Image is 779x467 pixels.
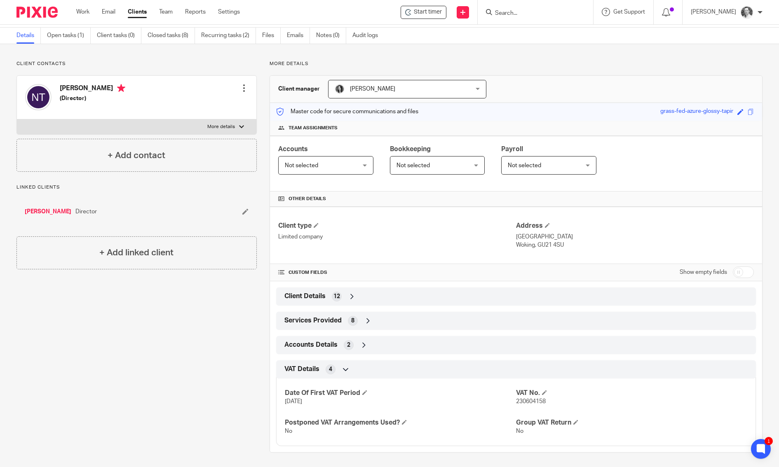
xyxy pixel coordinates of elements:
span: Not selected [508,163,541,168]
h4: Date Of First VAT Period [285,389,516,397]
img: Rod%202%20Small.jpg [740,6,753,19]
p: [GEOGRAPHIC_DATA] [516,233,754,241]
a: Emails [287,28,310,44]
div: grass-fed-azure-glossy-tapir [660,107,733,117]
p: [PERSON_NAME] [691,8,736,16]
span: Bookkeeping [390,146,431,152]
i: Primary [117,84,125,92]
span: Director [75,208,97,216]
h4: [PERSON_NAME] [60,84,125,94]
h4: Group VAT Return [516,418,747,427]
div: 1 [765,437,773,445]
p: Woking, GU21 4SU [516,241,754,249]
span: [DATE] [285,399,302,404]
span: 12 [333,292,340,301]
a: Closed tasks (8) [148,28,195,44]
a: Team [159,8,173,16]
img: brodie%203%20small.jpg [335,84,345,94]
a: Open tasks (1) [47,28,91,44]
h4: Postponed VAT Arrangements Used? [285,418,516,427]
a: Client tasks (0) [97,28,141,44]
a: Clients [128,8,147,16]
label: Show empty fields [680,268,727,276]
span: Start timer [414,8,442,16]
input: Search [494,10,568,17]
h3: Client manager [278,85,320,93]
a: Work [76,8,89,16]
a: Audit logs [352,28,384,44]
span: Payroll [501,146,523,152]
span: VAT Details [284,365,319,374]
span: Not selected [285,163,318,168]
a: Recurring tasks (2) [201,28,256,44]
a: Notes (0) [316,28,346,44]
a: Reports [185,8,206,16]
h4: + Add linked client [99,246,174,259]
div: E-Base Limited [401,6,446,19]
p: Master code for secure communications and files [276,107,418,116]
span: 230604158 [516,399,546,404]
span: No [516,428,523,434]
h4: VAT No. [516,389,747,397]
h4: Address [516,222,754,230]
a: [PERSON_NAME] [25,208,71,216]
a: Settings [218,8,240,16]
a: Files [262,28,281,44]
h4: CUSTOM FIELDS [278,269,516,276]
p: Linked clients [16,184,257,191]
img: Pixie [16,7,58,18]
span: Get Support [613,9,645,15]
p: More details [270,61,763,67]
p: More details [207,124,235,130]
h4: Client type [278,222,516,230]
span: Other details [289,196,326,202]
span: [PERSON_NAME] [350,86,395,92]
h4: + Add contact [108,149,165,162]
span: Client Details [284,292,326,301]
a: Email [102,8,115,16]
span: 2 [347,341,350,349]
span: Team assignments [289,125,338,131]
p: Client contacts [16,61,257,67]
span: Services Provided [284,316,342,325]
span: 4 [329,365,332,374]
img: svg%3E [25,84,52,110]
span: No [285,428,292,434]
span: Accounts Details [284,341,338,349]
h5: (Director) [60,94,125,103]
a: Details [16,28,41,44]
p: Limited company [278,233,516,241]
span: 8 [351,317,354,325]
span: Accounts [278,146,308,152]
span: Not selected [397,163,430,168]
